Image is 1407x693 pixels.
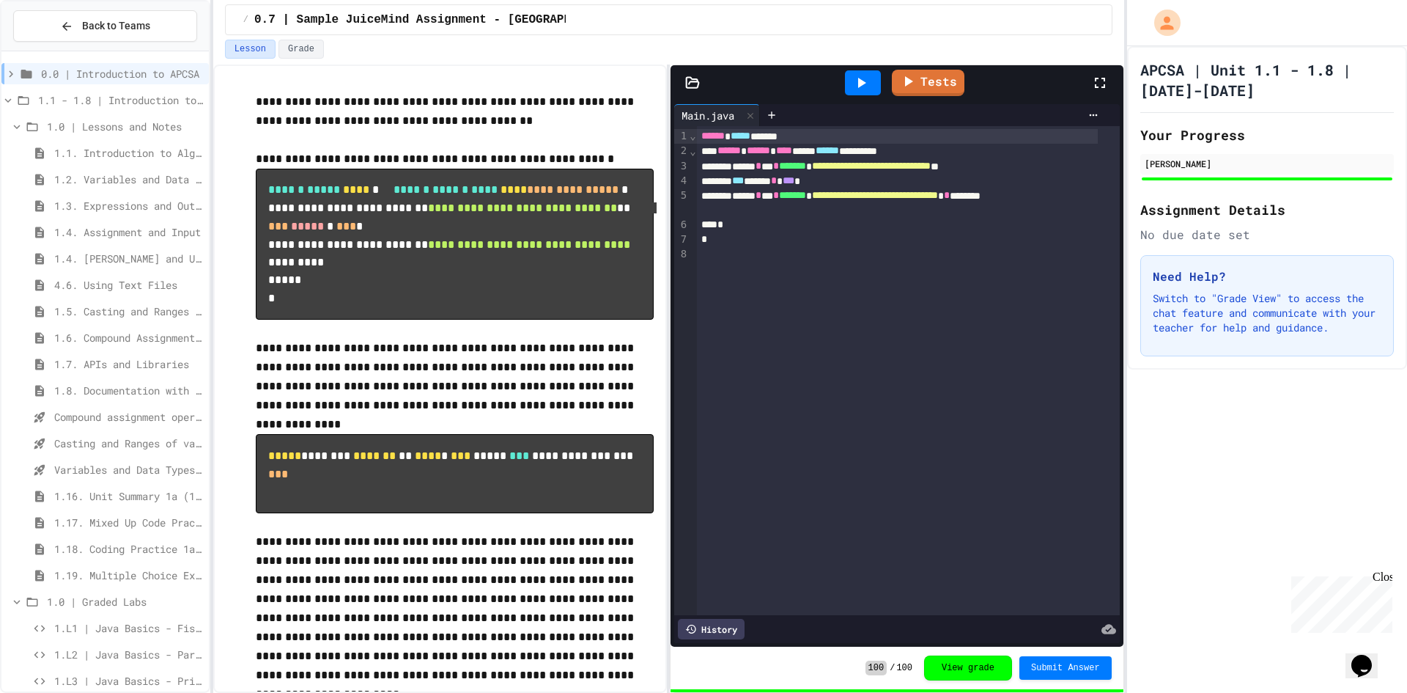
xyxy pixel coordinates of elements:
span: Casting and Ranges of variables - Quiz [54,436,203,451]
div: History [678,619,745,639]
button: View grade [924,656,1012,681]
h2: Assignment Details [1140,199,1394,220]
span: 1.4. [PERSON_NAME] and User Input [54,251,203,266]
span: 1.19. Multiple Choice Exercises for Unit 1a (1.1-1.6) [54,568,203,583]
span: Submit Answer [1031,662,1100,674]
span: 1.L1 | Java Basics - Fish Lab [54,620,203,636]
div: Chat with us now!Close [6,6,101,93]
div: Main.java [674,104,760,126]
h1: APCSA | Unit 1.1 - 1.8 | [DATE]-[DATE] [1140,59,1394,100]
span: 1.16. Unit Summary 1a (1.1-1.6) [54,488,203,504]
span: 1.5. Casting and Ranges of Values [54,304,203,319]
span: 1.0 | Graded Labs [47,594,203,609]
h3: Need Help? [1153,268,1381,285]
div: 5 [674,188,689,218]
button: Back to Teams [13,10,197,42]
span: 1.1 - 1.8 | Introduction to Java [38,92,203,108]
span: / [890,662,895,674]
span: 1.3. Expressions and Output [New] [54,198,203,213]
div: 1 [674,129,689,144]
h2: Your Progress [1140,125,1394,145]
span: 1.7. APIs and Libraries [54,356,203,372]
span: 1.6. Compound Assignment Operators [54,330,203,345]
div: 4 [674,174,689,188]
iframe: chat widget [1285,571,1392,633]
span: 1.1. Introduction to Algorithms, Programming, and Compilers [54,145,203,161]
span: 1.L2 | Java Basics - Paragraphs Lab [54,647,203,662]
span: / [243,14,248,26]
div: My Account [1139,6,1184,40]
div: [PERSON_NAME] [1145,157,1389,170]
span: 1.L3 | Java Basics - Printing Code Lab [54,673,203,689]
div: 6 [674,218,689,232]
span: 1.2. Variables and Data Types [54,172,203,187]
iframe: chat widget [1345,634,1392,678]
div: Main.java [674,108,742,123]
span: 1.17. Mixed Up Code Practice 1.1-1.6 [54,515,203,530]
span: 100 [896,662,912,674]
button: Grade [278,40,324,59]
span: 100 [865,661,887,675]
span: 1.4. Assignment and Input [54,224,203,240]
span: Back to Teams [82,18,150,34]
button: Lesson [225,40,276,59]
span: 1.18. Coding Practice 1a (1.1-1.6) [54,541,203,557]
span: Fold line [689,130,696,142]
span: Fold line [689,145,696,157]
span: Compound assignment operators - Quiz [54,409,203,425]
span: 0.0 | Introduction to APCSA [41,66,203,81]
div: No due date set [1140,226,1394,243]
span: 1.0 | Lessons and Notes [47,119,203,134]
div: 8 [674,247,689,262]
span: Variables and Data Types - Quiz [54,462,203,477]
p: Switch to "Grade View" to access the chat feature and communicate with your teacher for help and ... [1153,291,1381,335]
span: 1.8. Documentation with Comments and Preconditions [54,383,203,398]
div: 7 [674,232,689,247]
button: Submit Answer [1019,656,1112,680]
div: 2 [674,144,689,158]
a: Tests [892,70,964,96]
div: 3 [674,159,689,174]
span: 4.6. Using Text Files [54,277,203,293]
span: 0.7 | Sample JuiceMind Assignment - [GEOGRAPHIC_DATA] [254,11,627,29]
